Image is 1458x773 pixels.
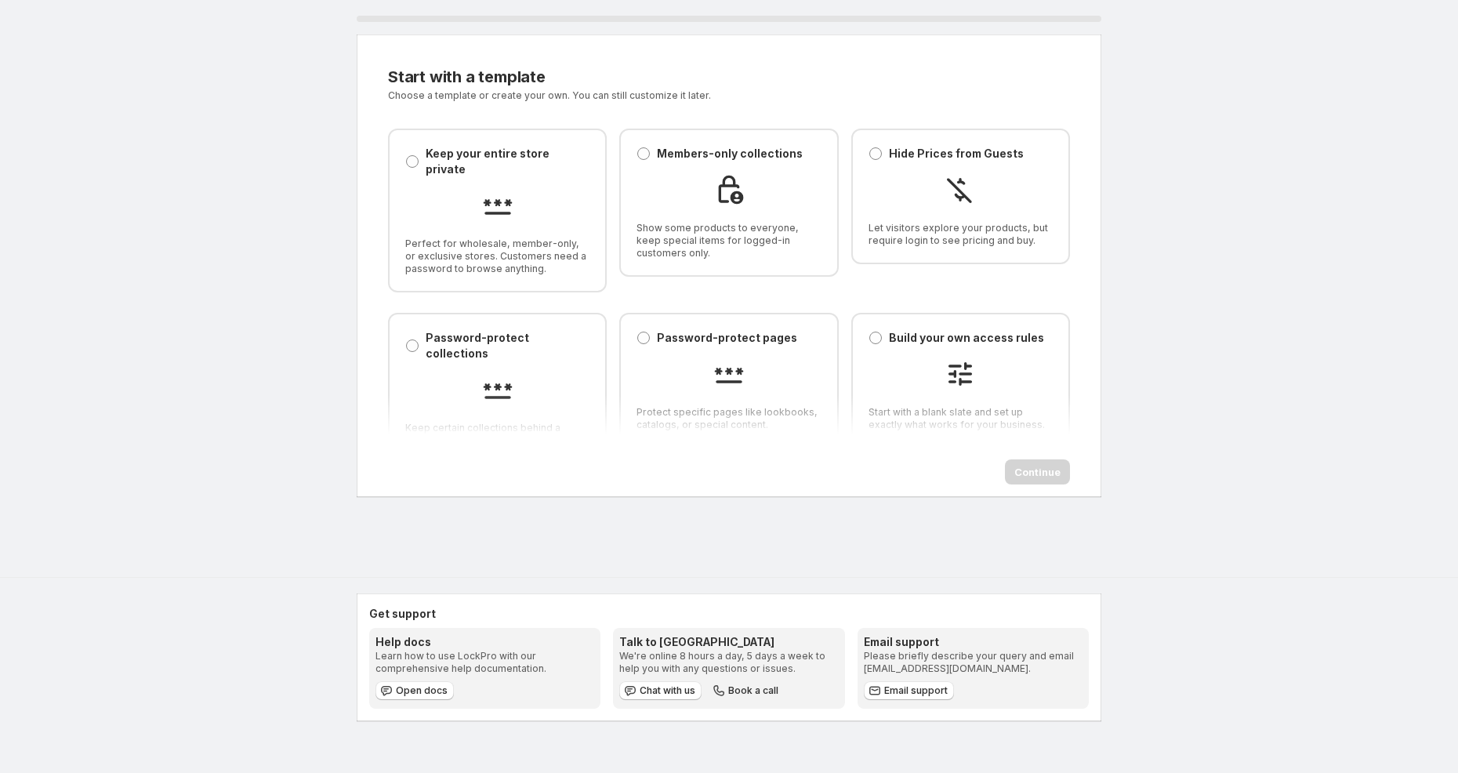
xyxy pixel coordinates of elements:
[864,681,954,700] a: Email support
[375,681,454,700] a: Open docs
[375,634,594,650] h3: Help docs
[889,330,1044,346] p: Build your own access rules
[405,422,589,459] span: Keep certain collections behind a password while the rest of your store is open.
[619,634,838,650] h3: Talk to [GEOGRAPHIC_DATA]
[482,190,513,221] img: Keep your entire store private
[396,684,448,697] span: Open docs
[637,222,821,259] span: Show some products to everyone, keep special items for logged-in customers only.
[864,634,1083,650] h3: Email support
[619,681,702,700] button: Chat with us
[864,650,1083,675] p: Please briefly describe your query and email [EMAIL_ADDRESS][DOMAIN_NAME].
[637,406,821,431] span: Protect specific pages like lookbooks, catalogs, or special content.
[945,358,976,390] img: Build your own access rules
[388,67,546,86] span: Start with a template
[375,650,594,675] p: Learn how to use LockPro with our comprehensive help documentation.
[713,174,745,205] img: Members-only collections
[388,89,884,102] p: Choose a template or create your own. You can still customize it later.
[708,681,785,700] button: Book a call
[869,222,1053,247] span: Let visitors explore your products, but require login to see pricing and buy.
[640,684,695,697] span: Chat with us
[889,146,1024,161] p: Hide Prices from Guests
[657,330,797,346] p: Password-protect pages
[619,650,838,675] p: We're online 8 hours a day, 5 days a week to help you with any questions or issues.
[884,684,948,697] span: Email support
[713,358,745,390] img: Password-protect pages
[405,238,589,275] span: Perfect for wholesale, member-only, or exclusive stores. Customers need a password to browse anyt...
[482,374,513,405] img: Password-protect collections
[426,330,589,361] p: Password-protect collections
[869,406,1053,431] span: Start with a blank slate and set up exactly what works for your business.
[728,684,778,697] span: Book a call
[657,146,803,161] p: Members-only collections
[945,174,976,205] img: Hide Prices from Guests
[426,146,589,177] p: Keep your entire store private
[369,606,1089,622] h2: Get support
